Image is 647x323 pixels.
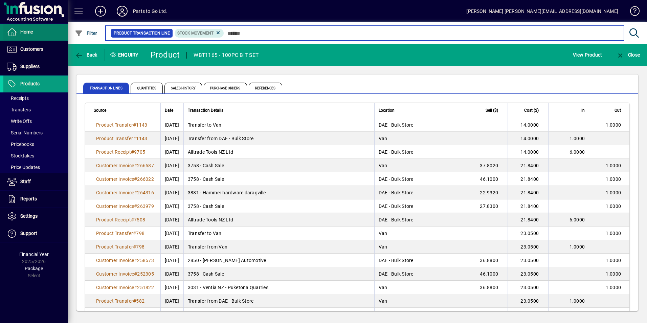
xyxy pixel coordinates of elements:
span: # [134,271,137,277]
span: 1143 [136,122,147,128]
span: Product Transfer [96,231,133,236]
span: Product Transfer [96,122,133,128]
span: DAE - Bulk Store [379,203,414,209]
td: [DATE] [160,281,183,294]
span: 1143 [136,136,147,141]
span: Customer Invoice [96,271,134,277]
span: Reports [20,196,37,201]
td: [DATE] [160,159,183,172]
td: 46.1000 [467,267,508,281]
span: 1.0000 [606,271,621,277]
a: Transfers [3,104,68,115]
span: Package [25,266,43,271]
a: Product Transfer#582 [94,297,147,305]
button: Back [73,49,99,61]
td: 36.8800 [467,254,508,267]
a: Product Receipt#7508 [94,216,148,223]
span: 1.0000 [606,122,621,128]
span: Out [615,107,621,114]
span: Close [616,52,640,58]
span: # [133,136,136,141]
span: Van [379,136,387,141]
span: In [581,107,585,114]
button: Profile [111,5,133,17]
td: Transfer from Van [183,240,374,254]
span: Sell ($) [486,107,498,114]
button: View Product [571,49,604,61]
span: References [249,83,282,93]
button: Add [90,5,111,17]
a: Home [3,24,68,41]
div: Enquiry [105,49,146,60]
span: DAE - Bulk Store [379,122,414,128]
td: 3031 - Ventia NZ - Puketona Quarries [183,281,374,294]
td: [DATE] [160,227,183,240]
a: Knowledge Base [625,1,639,23]
span: 1.0000 [606,163,621,168]
a: Customer Invoice#258573 [94,257,156,264]
div: Parts to Go Ltd. [133,6,168,17]
a: Customers [3,41,68,58]
a: Suppliers [3,58,68,75]
span: Serial Numbers [7,130,43,135]
div: Date [165,107,179,114]
span: Customer Invoice [96,176,134,182]
span: Quantities [131,83,163,93]
a: Customer Invoice#252305 [94,270,156,278]
td: 23.0500 [508,281,548,294]
span: Product Transaction Line [114,30,170,37]
td: [DATE] [160,308,183,321]
span: Price Updates [7,165,40,170]
span: # [131,217,134,222]
span: 1.0000 [570,244,585,250]
span: Transaction Details [188,107,223,114]
span: Transfers [7,107,31,112]
a: Reports [3,191,68,208]
a: Pricebooks [3,138,68,150]
span: 6.0000 [570,217,585,222]
a: Receipts [3,92,68,104]
span: 263979 [137,203,154,209]
td: 3758 - Cash Sale [183,267,374,281]
button: Filter [73,27,99,39]
div: Sell ($) [471,107,504,114]
span: DAE - Bulk Store [379,176,414,182]
span: 258573 [137,258,154,263]
span: View Product [573,49,602,60]
span: DAE - Bulk Store [379,149,414,155]
span: 266587 [137,163,154,168]
span: Cost ($) [524,107,539,114]
td: 3758 - Cash Sale [183,199,374,213]
td: Transfer to Van [183,118,374,132]
span: Settings [20,213,38,219]
span: Product Receipt [96,217,131,222]
td: 22.9320 [467,186,508,199]
span: # [134,203,137,209]
span: # [134,163,137,168]
span: Date [165,107,173,114]
td: [DATE] [160,294,183,308]
a: Customer Invoice#251822 [94,284,156,291]
td: 23.0500 [508,294,548,308]
span: Sales History [164,83,202,93]
a: Price Updates [3,161,68,173]
td: 37.8020 [467,159,508,172]
td: 21.8400 [508,186,548,199]
span: 9705 [134,149,145,155]
a: Support [3,225,68,242]
td: [DATE] [160,172,183,186]
span: # [134,285,137,290]
td: [DATE] [160,254,183,267]
mat-chip: Product Transaction Type: Stock movement [175,29,224,38]
td: Transfer to Van [183,227,374,240]
span: Purchase Orders [204,83,247,93]
span: Product Transfer [96,136,133,141]
div: WBT1165 - 100PC BIT SET [194,50,259,61]
span: # [131,149,134,155]
td: 23.0500 [508,308,548,321]
span: 1.0000 [606,231,621,236]
span: Customer Invoice [96,285,134,290]
span: Receipts [7,95,29,101]
span: Product Transfer [96,244,133,250]
td: [DATE] [160,132,183,145]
